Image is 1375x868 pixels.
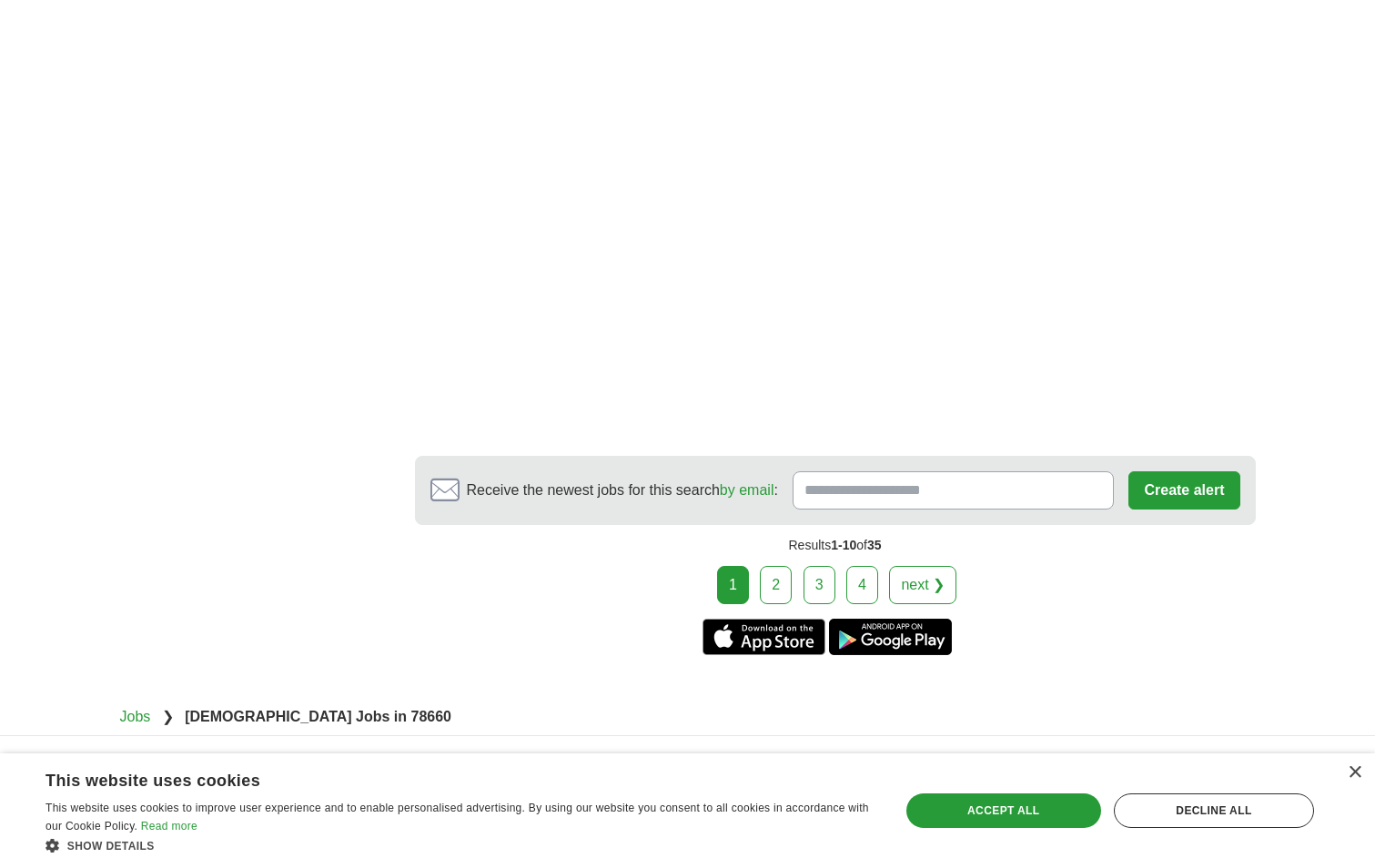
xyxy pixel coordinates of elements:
a: 2 [760,566,792,604]
a: by email [720,482,774,498]
strong: [DEMOGRAPHIC_DATA] Jobs in 78660 [185,709,451,724]
a: 4 [846,566,878,604]
div: Results of [415,525,1256,566]
span: 1-10 [831,538,856,552]
span: Receive the newest jobs for this search : [467,479,778,501]
a: 3 [804,566,835,604]
a: Get the iPhone app [703,619,825,655]
div: Show details [45,836,875,854]
button: Create alert [1128,471,1239,510]
div: Close [1348,766,1361,780]
a: Jobs [120,709,151,724]
a: next ❯ [889,566,956,604]
span: Show details [67,840,155,853]
div: Accept all [906,793,1101,828]
span: ❯ [162,709,174,724]
span: This website uses cookies to improve user experience and to enable personalised advertising. By u... [45,802,869,833]
div: Decline all [1114,793,1314,828]
a: Get the Android app [829,619,952,655]
a: Read more, opens a new window [141,820,197,833]
div: 1 [717,566,749,604]
span: 35 [867,538,882,552]
div: This website uses cookies [45,764,829,792]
